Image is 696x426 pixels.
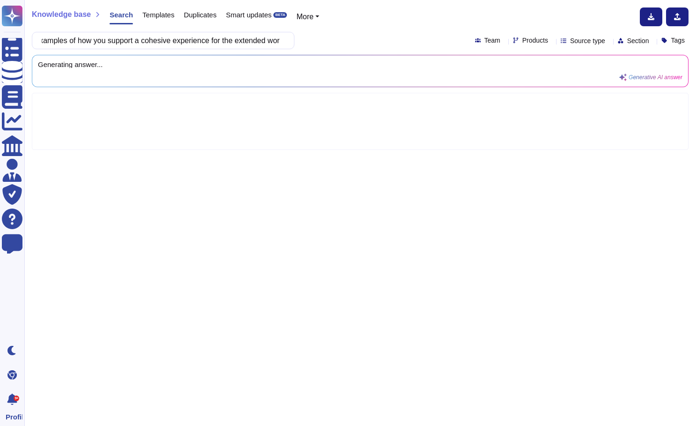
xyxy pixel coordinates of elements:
span: Section [627,37,649,44]
span: More [296,13,313,21]
div: BETA [273,12,287,18]
span: Tags [671,37,685,44]
input: Search a question or template... [37,32,285,49]
span: Search [110,11,133,18]
button: More [296,11,319,22]
span: Team [484,37,500,44]
span: Knowledge base [32,11,91,18]
span: Products [522,37,548,44]
span: Generating answer... [38,61,682,68]
span: Source type [570,37,605,44]
span: Duplicates [184,11,217,18]
div: 9+ [14,396,19,401]
span: Smart updates [226,11,272,18]
span: Profile [6,413,22,420]
span: Generative AI answer [629,75,682,80]
span: Templates [142,11,174,18]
